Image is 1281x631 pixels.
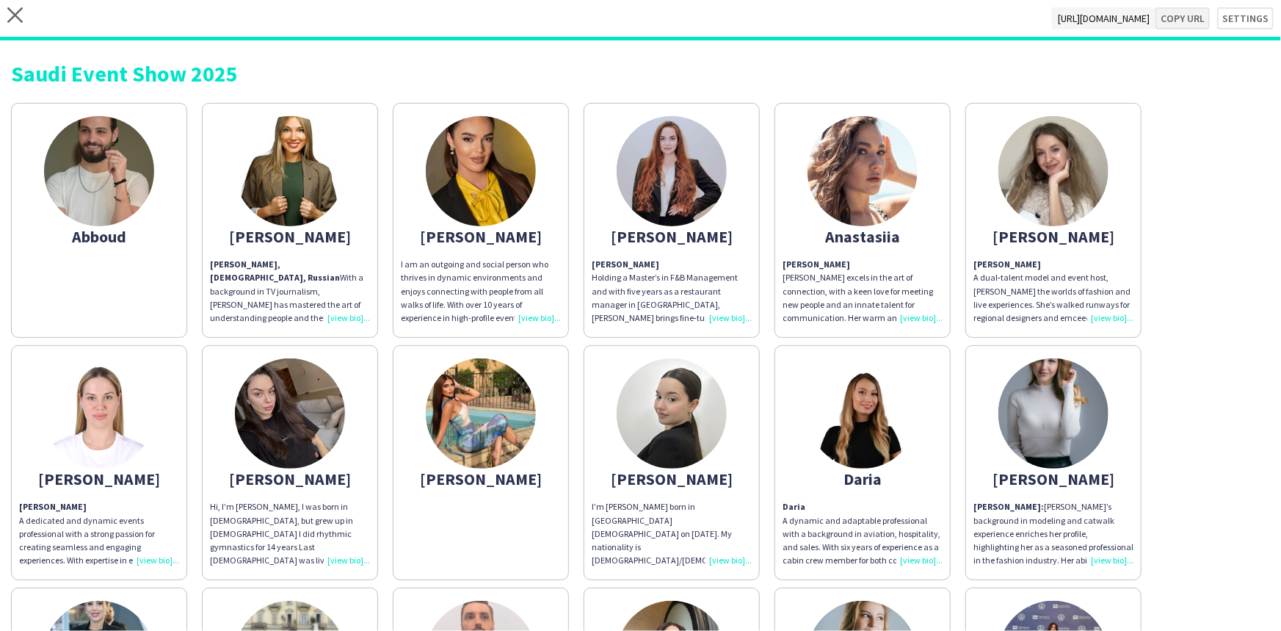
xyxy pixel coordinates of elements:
div: Anastasiia [783,230,943,243]
button: Copy url [1155,7,1210,29]
img: thumb-6794e4173cd4b.jpeg [808,358,918,469]
div: [PERSON_NAME] [592,472,752,486]
img: thumb-6836b71314b43.jpeg [426,358,536,469]
p: Holding a Master’s in F&B Management and with five years as a restaurant manager in [GEOGRAPHIC_D... [592,258,752,325]
div: Hi, I’m [PERSON_NAME], I was born in [DEMOGRAPHIC_DATA], but grew up in [DEMOGRAPHIC_DATA] I did ... [210,500,370,567]
strong: [PERSON_NAME]: [973,501,1044,512]
img: thumb-4e012301-1d15-45f3-8af1-538812040181.jpg [998,358,1108,469]
img: thumb-6793bbb8db0be.jpeg [235,358,345,469]
strong: [PERSON_NAME] [592,259,659,270]
div: [PERSON_NAME] [401,230,561,243]
div: [PERSON_NAME] [210,230,370,243]
div: [PERSON_NAME] [210,472,370,486]
b: [PERSON_NAME], [DEMOGRAPHIC_DATA], Russian [210,259,340,283]
p: A dual‑talent model and event host, [PERSON_NAME] the worlds of fashion and live experiences. She... [973,258,1133,325]
div: I’m [PERSON_NAME] born in [GEOGRAPHIC_DATA] [DEMOGRAPHIC_DATA] on [DATE]. My nationality is [DEMO... [592,500,752,567]
div: Abboud [19,230,179,243]
strong: [PERSON_NAME] [973,259,1041,270]
p: A dynamic and adaptable professional with a background in aviation, hospitality, and sales. With ... [783,514,943,568]
div: [PERSON_NAME] [973,230,1133,243]
p: [PERSON_NAME] excels in the art of connection, with a keen love for meeting new people and an inn... [783,258,943,325]
div: Daria [783,472,943,486]
img: thumb-65fc841c9c012.jpeg [617,358,727,469]
strong: [PERSON_NAME] [19,501,87,512]
div: [PERSON_NAME] [973,472,1133,486]
p: A dedicated and dynamic events professional with a strong passion for creating seamless and engag... [19,514,179,568]
div: Saudi Event Show 2025 [11,62,1270,84]
img: thumb-684089f432bbc.jpeg [998,116,1108,226]
div: [PERSON_NAME] [592,230,752,243]
span: [URL][DOMAIN_NAME] [1052,7,1155,29]
div: [PERSON_NAME] [19,472,179,486]
div: I am an outgoing and social person who thrives in dynamic environments and enjoys connecting with... [401,258,561,325]
img: thumb-66b15b8596681.jpeg [617,116,727,226]
div: [PERSON_NAME] [401,472,561,486]
strong: Daria [783,501,805,512]
button: Settings [1217,7,1274,29]
b: [PERSON_NAME] [783,259,850,270]
img: thumb-67914f79cb527.jpeg [44,358,154,469]
img: thumb-6602afca87016.jpeg [426,116,536,226]
img: thumb-9a11c66b-6172-424d-a69c-c953662a687f.jpg [808,116,918,226]
img: thumb-67471d0de8fe8.jpeg [44,116,154,226]
p: [PERSON_NAME]’s background in modeling and catwalk experience enriches her profile, highlighting ... [973,500,1133,567]
img: thumb-66b15c7ae2af0.jpeg [235,116,345,226]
